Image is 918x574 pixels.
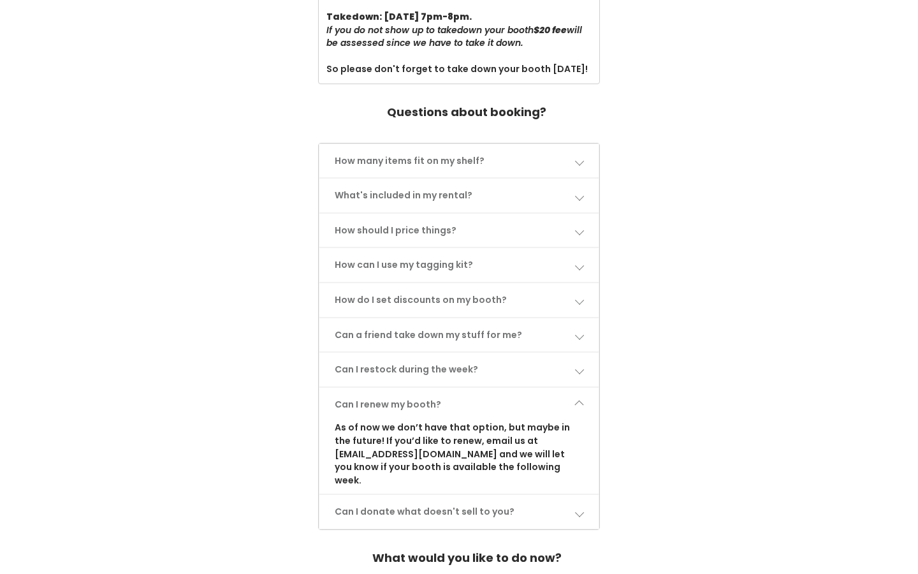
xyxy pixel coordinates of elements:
[319,283,599,317] a: How do I set discounts on my booth?
[326,24,582,50] i: If you do not show up to takedown your booth will be assessed since we have to take it down.
[319,214,599,247] a: How should I price things?
[319,144,599,178] a: How many items fit on my shelf?
[387,99,546,125] h4: Questions about booking?
[319,495,599,529] a: Can I donate what doesn't sell to you?
[534,24,567,36] b: $20 fee
[326,10,472,23] b: Takedown: [DATE] 7pm-8pm.
[319,318,599,352] a: Can a friend take down my stuff for me?
[319,388,599,422] a: Can I renew my booth?
[372,545,562,571] h4: What would you like to do now?
[319,179,599,212] a: What's included in my rental?
[319,353,599,386] a: Can I restock during the week?
[319,248,599,282] a: How can I use my tagging kit?
[335,421,584,487] p: As of now we don’t have that option, but maybe in the future! If you’d like to renew, email us at...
